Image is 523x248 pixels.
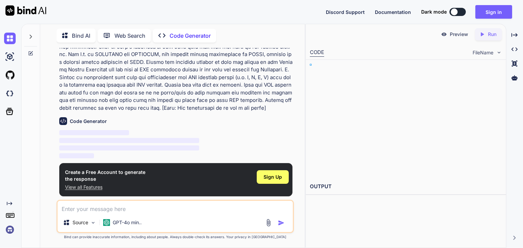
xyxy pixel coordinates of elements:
h2: OUTPUT [306,179,506,195]
p: Source [73,219,88,226]
p: Bind can provide inaccurate information, including about people. Always double-check its answers.... [57,234,294,240]
img: GPT-4o mini [103,219,110,226]
img: chevron down [496,50,502,55]
img: icon [278,219,285,226]
span: ‌ [59,138,199,143]
img: preview [441,31,447,37]
div: CODE [310,49,324,57]
button: Documentation [375,8,411,16]
span: FileName [473,49,493,56]
h1: Create a Free Account to generate the response [65,169,145,182]
span: Dark mode [421,8,447,15]
img: githubLight [4,69,16,81]
img: attachment [265,219,272,227]
h6: Code Generator [70,118,107,125]
span: Sign Up [264,174,282,180]
img: signin [4,224,16,235]
p: View all Features [65,184,145,191]
img: Bind AI [5,5,46,16]
p: Code Generator [170,32,211,40]
img: Pick Models [90,220,96,226]
span: ‌ [59,130,129,135]
img: ai-studio [4,51,16,63]
img: chat [4,33,16,44]
p: Web Search [114,32,145,40]
span: Documentation [375,9,411,15]
p: Bind AI [72,32,90,40]
img: darkCloudIdeIcon [4,88,16,99]
span: ‌ [59,145,199,150]
p: Run [488,31,496,38]
p: Preview [450,31,468,38]
button: Discord Support [326,8,365,16]
button: Sign in [475,5,512,19]
span: Discord Support [326,9,365,15]
p: GPT-4o min.. [113,219,142,226]
span: ‌ [59,153,94,158]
